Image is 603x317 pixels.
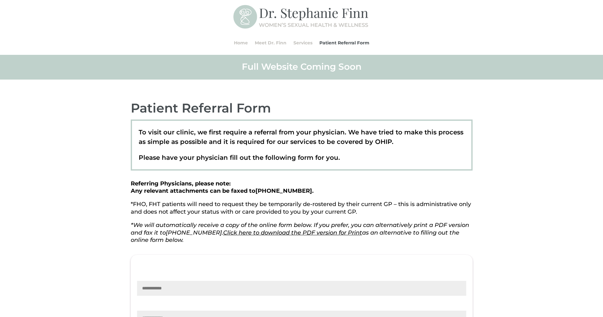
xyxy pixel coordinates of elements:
[166,229,222,236] span: [PHONE_NUMBER]
[293,31,312,55] a: Services
[255,31,286,55] a: Meet Dr. Finn
[131,201,473,222] p: *FHO, FHT patients will need to request they be temporarily de-rostered by their current GP – thi...
[234,31,248,55] a: Home
[131,100,473,120] h2: Patient Referral Form
[131,222,469,244] em: *We will automatically receive a copy of the online form below. If you prefer, you can alternativ...
[131,180,314,195] strong: Referring Physicians, please note: Any relevant attachments can be faxed to .
[319,31,369,55] a: Patient Referral Form
[131,61,473,75] h2: Full Website Coming Soon
[255,187,312,194] span: [PHONE_NUMBER]
[139,153,464,162] p: Please have your physician fill out the following form for you.
[139,127,464,153] p: To visit our clinic, we first require a referral from your physician. We have tried to make this ...
[223,229,362,236] a: Click here to download the PDF version for Print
